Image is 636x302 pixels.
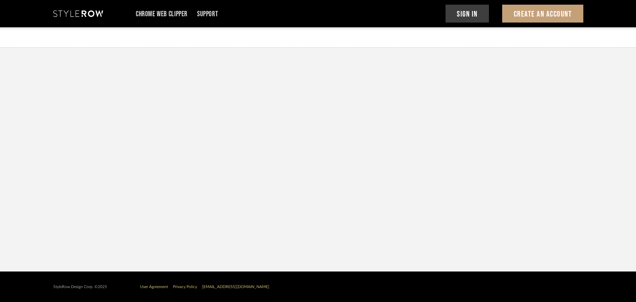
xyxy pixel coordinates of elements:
div: StyleRow Design Corp. ©2025 [53,284,107,289]
a: Support [197,11,218,17]
a: Privacy Policy [173,285,197,289]
a: User Agreement [140,285,168,289]
button: Create An Account [502,5,583,23]
a: Chrome Web Clipper [136,11,187,17]
a: [EMAIL_ADDRESS][DOMAIN_NAME] [202,285,269,289]
button: Sign In [446,5,489,23]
